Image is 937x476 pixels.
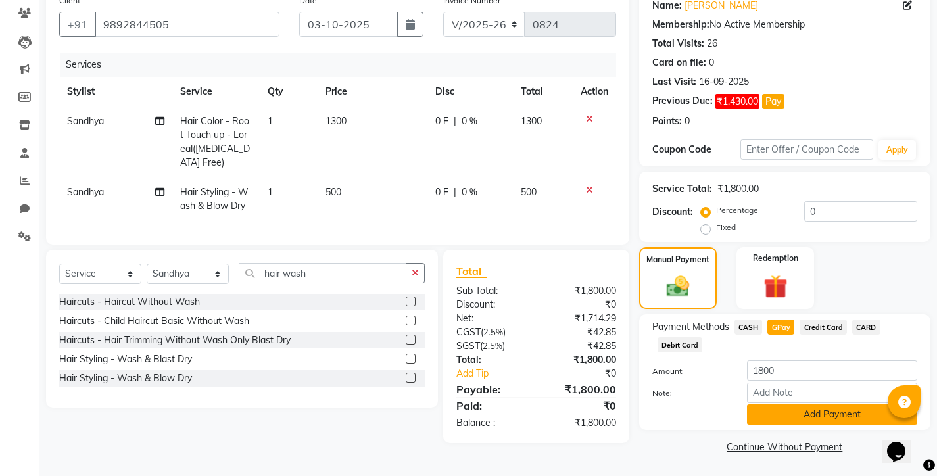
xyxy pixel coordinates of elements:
[435,185,448,199] span: 0 F
[747,383,917,403] input: Add Note
[462,185,477,199] span: 0 %
[60,53,626,77] div: Services
[172,77,259,107] th: Service
[767,320,794,335] span: GPay
[715,94,759,109] span: ₹1,430.00
[882,423,924,463] iframe: chat widget
[59,295,200,309] div: Haircuts - Haircut Without Wash
[59,371,192,385] div: Hair Styling - Wash & Blow Dry
[325,186,341,198] span: 500
[536,381,625,397] div: ₹1,800.00
[551,367,626,381] div: ₹0
[446,381,536,397] div: Payable:
[652,182,712,196] div: Service Total:
[325,115,347,127] span: 1300
[521,115,542,127] span: 1300
[699,75,749,89] div: 16-09-2025
[709,56,714,70] div: 0
[642,366,737,377] label: Amount:
[652,56,706,70] div: Card on file:
[456,340,480,352] span: SGST
[658,337,703,352] span: Debit Card
[852,320,880,335] span: CARD
[642,440,928,454] a: Continue Without Payment
[652,18,917,32] div: No Active Membership
[536,284,625,298] div: ₹1,800.00
[446,312,536,325] div: Net:
[446,416,536,430] div: Balance :
[59,12,96,37] button: +91
[59,352,192,366] div: Hair Styling - Wash & Blast Dry
[456,264,487,278] span: Total
[427,77,513,107] th: Disc
[536,339,625,353] div: ₹42.85
[652,37,704,51] div: Total Visits:
[446,298,536,312] div: Discount:
[239,263,406,283] input: Search or Scan
[753,252,798,264] label: Redemption
[646,254,709,266] label: Manual Payment
[454,185,456,199] span: |
[652,75,696,89] div: Last Visit:
[747,360,917,381] input: Amount
[318,77,427,107] th: Price
[95,12,279,37] input: Search by Name/Mobile/Email/Code
[483,327,503,337] span: 2.5%
[59,77,172,107] th: Stylist
[446,284,536,298] div: Sub Total:
[660,274,696,300] img: _cash.svg
[652,94,713,109] div: Previous Due:
[483,341,502,351] span: 2.5%
[462,114,477,128] span: 0 %
[446,325,536,339] div: ( )
[878,140,916,160] button: Apply
[762,94,784,109] button: Pay
[536,298,625,312] div: ₹0
[717,182,759,196] div: ₹1,800.00
[446,367,551,381] a: Add Tip
[800,320,847,335] span: Credit Card
[180,186,249,212] span: Hair Styling - Wash & Blow Dry
[513,77,572,107] th: Total
[456,326,481,338] span: CGST
[536,312,625,325] div: ₹1,714.29
[268,115,273,127] span: 1
[652,18,709,32] div: Membership:
[707,37,717,51] div: 26
[652,205,693,219] div: Discount:
[573,77,616,107] th: Action
[716,204,758,216] label: Percentage
[740,139,873,160] input: Enter Offer / Coupon Code
[67,186,104,198] span: Sandhya
[652,320,729,334] span: Payment Methods
[260,77,318,107] th: Qty
[756,272,795,302] img: _gift.svg
[454,114,456,128] span: |
[435,114,448,128] span: 0 F
[446,339,536,353] div: ( )
[180,115,250,168] span: Hair Color - Root Touch up - Loreal([MEDICAL_DATA] Free)
[59,314,249,328] div: Haircuts - Child Haircut Basic Without Wash
[716,222,736,233] label: Fixed
[536,416,625,430] div: ₹1,800.00
[446,398,536,414] div: Paid:
[536,325,625,339] div: ₹42.85
[652,143,740,156] div: Coupon Code
[747,404,917,425] button: Add Payment
[652,114,682,128] div: Points:
[59,333,291,347] div: Haircuts - Hair Trimming Without Wash Only Blast Dry
[642,387,737,399] label: Note:
[446,353,536,367] div: Total:
[734,320,763,335] span: CASH
[67,115,104,127] span: Sandhya
[536,353,625,367] div: ₹1,800.00
[521,186,537,198] span: 500
[536,398,625,414] div: ₹0
[268,186,273,198] span: 1
[685,114,690,128] div: 0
